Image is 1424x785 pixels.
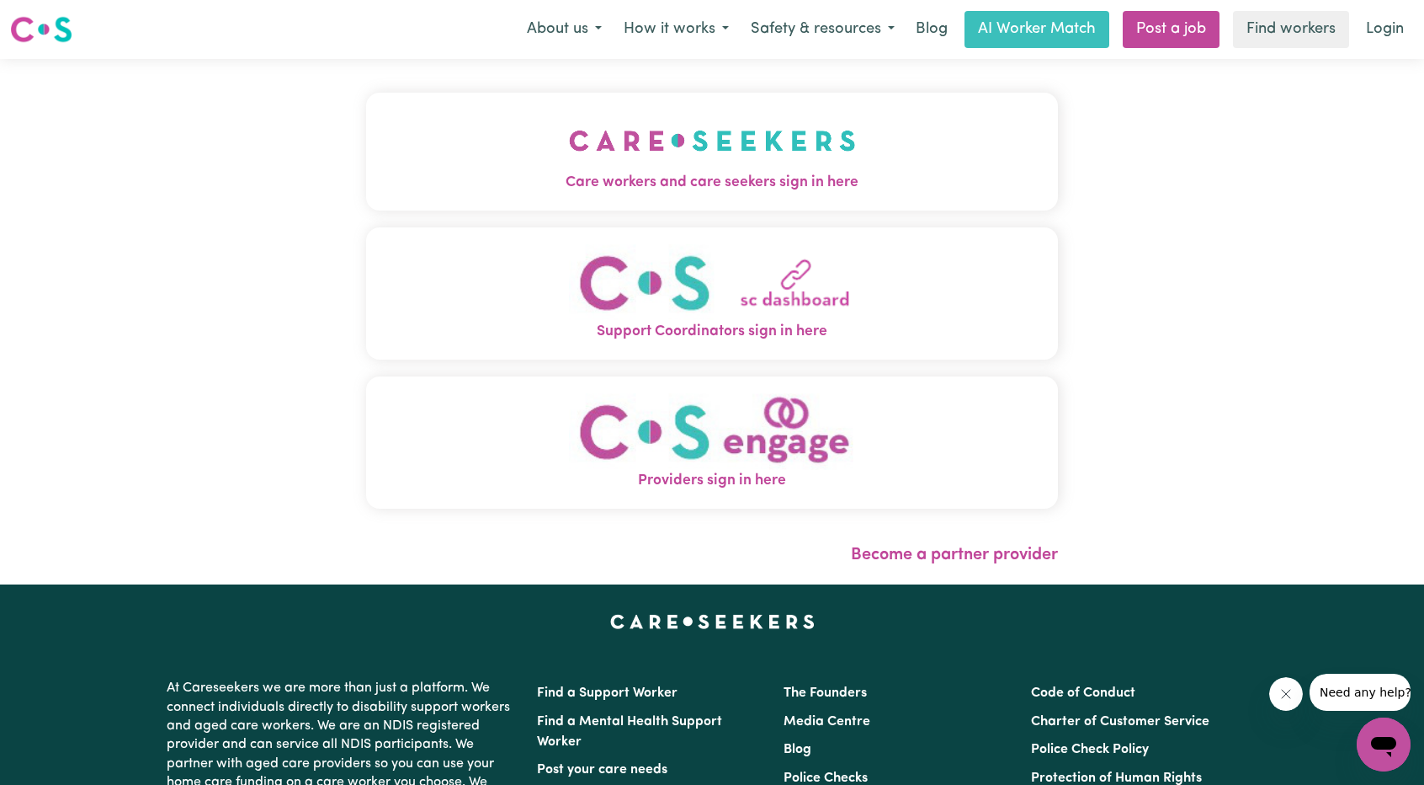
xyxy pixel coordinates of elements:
[10,12,102,25] span: Need any help?
[366,172,1058,194] span: Care workers and care seekers sign in here
[1031,715,1209,729] a: Charter of Customer Service
[906,11,958,48] a: Blog
[537,686,677,700] a: Find a Support Worker
[1356,11,1414,48] a: Login
[10,10,72,49] a: Careseekers logo
[1031,743,1149,756] a: Police Check Policy
[964,11,1109,48] a: AI Worker Match
[366,376,1058,509] button: Providers sign in here
[516,12,613,47] button: About us
[784,772,868,785] a: Police Checks
[784,715,870,729] a: Media Centre
[1357,718,1411,772] iframe: Button to launch messaging window
[1123,11,1219,48] a: Post a job
[1031,772,1202,785] a: Protection of Human Rights
[1233,11,1349,48] a: Find workers
[740,12,906,47] button: Safety & resources
[1269,677,1303,711] iframe: Close message
[366,321,1058,343] span: Support Coordinators sign in here
[537,763,667,777] a: Post your care needs
[784,686,867,700] a: The Founders
[366,227,1058,360] button: Support Coordinators sign in here
[1310,674,1411,711] iframe: Message from company
[851,547,1058,563] a: Become a partner provider
[613,12,740,47] button: How it works
[1031,686,1135,700] a: Code of Conduct
[10,14,72,45] img: Careseekers logo
[784,743,811,756] a: Blog
[537,715,722,749] a: Find a Mental Health Support Worker
[610,615,815,628] a: Careseekers home page
[366,470,1058,492] span: Providers sign in here
[366,93,1058,211] button: Care workers and care seekers sign in here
